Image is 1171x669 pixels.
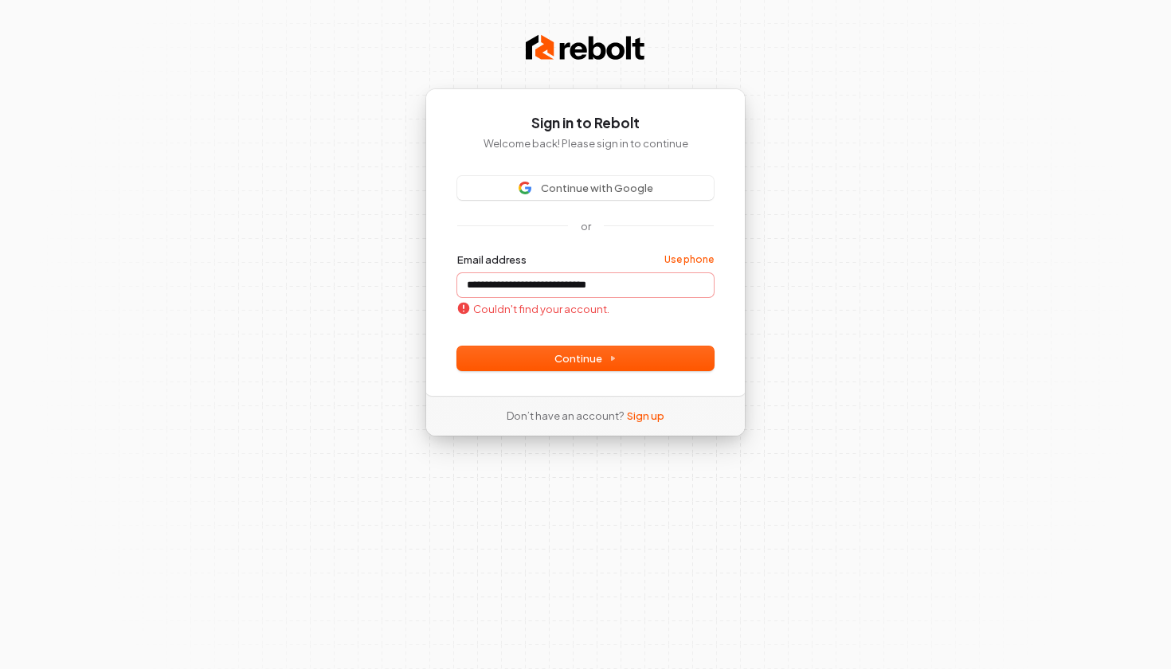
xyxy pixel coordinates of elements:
p: Couldn't find your account. [457,302,609,316]
button: Continue [457,346,714,370]
p: Welcome back! Please sign in to continue [457,136,714,151]
a: Use phone [664,253,714,266]
h1: Sign in to Rebolt [457,114,714,133]
img: Rebolt Logo [526,32,645,64]
span: Continue [554,351,617,366]
img: Sign in with Google [519,182,531,194]
label: Email address [457,252,527,267]
span: Don’t have an account? [507,409,624,423]
button: Sign in with GoogleContinue with Google [457,176,714,200]
p: or [581,219,591,233]
a: Sign up [627,409,664,423]
span: Continue with Google [541,181,653,195]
